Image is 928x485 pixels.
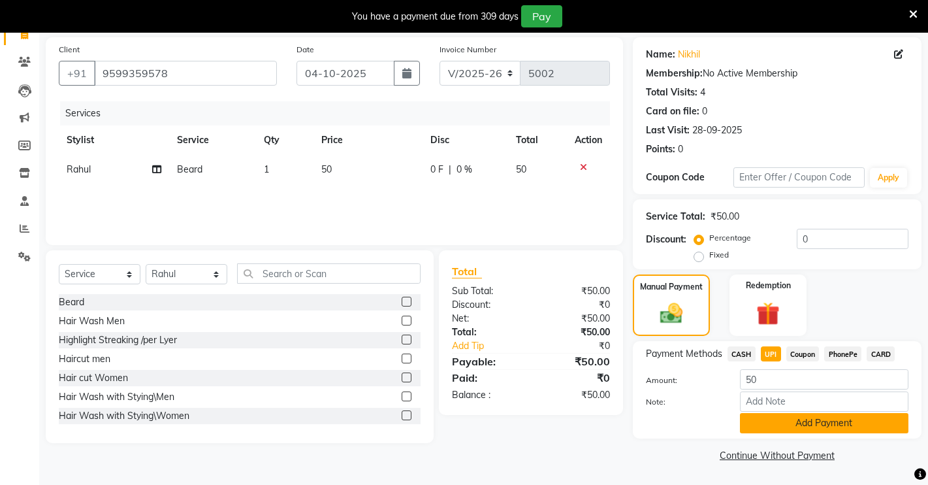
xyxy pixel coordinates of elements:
label: Manual Payment [640,281,703,293]
a: Nikhil [678,48,700,61]
span: 0 % [456,163,472,176]
div: Points: [646,142,675,156]
label: Client [59,44,80,56]
img: _cash.svg [653,301,690,326]
img: _gift.svg [749,299,788,329]
div: Coupon Code [646,171,733,184]
th: Total [508,125,567,155]
button: Apply [870,168,907,188]
span: Rahul [67,163,91,175]
div: Name: [646,48,675,61]
div: Paid: [442,370,531,386]
div: Hair Wash with Stying\Women [59,409,189,423]
div: Payable: [442,354,531,369]
span: 50 [321,163,332,175]
input: Search or Scan [237,263,421,284]
div: ₹50.00 [531,284,620,298]
th: Action [567,125,610,155]
div: Services [60,101,620,125]
span: PhonePe [824,346,861,361]
div: Sub Total: [442,284,531,298]
div: Card on file: [646,105,699,118]
div: Net: [442,312,531,326]
div: 0 [702,105,707,118]
div: 4 [700,86,705,99]
span: Coupon [786,346,820,361]
th: Stylist [59,125,169,155]
div: Hair cut Women [59,371,128,385]
div: Last Visit: [646,124,690,137]
th: Disc [423,125,507,155]
label: Note: [636,396,730,408]
span: Payment Methods [646,347,722,361]
span: CARD [867,346,895,361]
div: ₹50.00 [711,210,739,224]
div: 28-09-2025 [692,124,742,137]
div: Hair Wash Men [59,314,125,328]
label: Percentage [709,232,751,244]
a: Continue Without Payment [635,449,919,463]
input: Enter Offer / Coupon Code [733,167,865,188]
label: Invoice Number [440,44,496,56]
div: You have a payment due from 309 days [352,10,519,24]
th: Price [313,125,423,155]
span: 1 [264,163,269,175]
input: Amount [740,369,908,390]
div: ₹50.00 [531,354,620,369]
th: Service [169,125,255,155]
div: Balance : [442,388,531,402]
div: Total Visits: [646,86,697,99]
div: ₹50.00 [531,326,620,339]
div: Highlight Streaking /per Lyer [59,333,177,347]
label: Date [296,44,314,56]
span: Total [452,265,482,278]
div: Beard [59,295,84,309]
button: Add Payment [740,413,908,433]
div: Hair Wash with Stying\Men [59,390,174,404]
input: Add Note [740,392,908,412]
span: Beard [177,163,202,175]
a: Add Tip [442,339,545,353]
th: Qty [256,125,313,155]
input: Search by Name/Mobile/Email/Code [94,61,277,86]
label: Amount: [636,375,730,386]
div: ₹0 [531,298,620,312]
div: ₹0 [531,370,620,386]
div: Total: [442,326,531,339]
div: No Active Membership [646,67,908,80]
button: Pay [521,5,562,27]
div: ₹50.00 [531,312,620,326]
span: CASH [728,346,756,361]
span: | [449,163,451,176]
span: 0 F [430,163,443,176]
div: Discount: [442,298,531,312]
div: Membership: [646,67,703,80]
button: +91 [59,61,95,86]
div: ₹50.00 [531,388,620,402]
div: Discount: [646,233,686,246]
label: Redemption [746,280,791,292]
div: 0 [678,142,683,156]
span: UPI [761,346,781,361]
div: Service Total: [646,210,705,224]
label: Fixed [709,249,729,261]
span: 50 [516,163,526,175]
div: ₹0 [546,339,620,353]
div: Haircut men [59,352,110,366]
